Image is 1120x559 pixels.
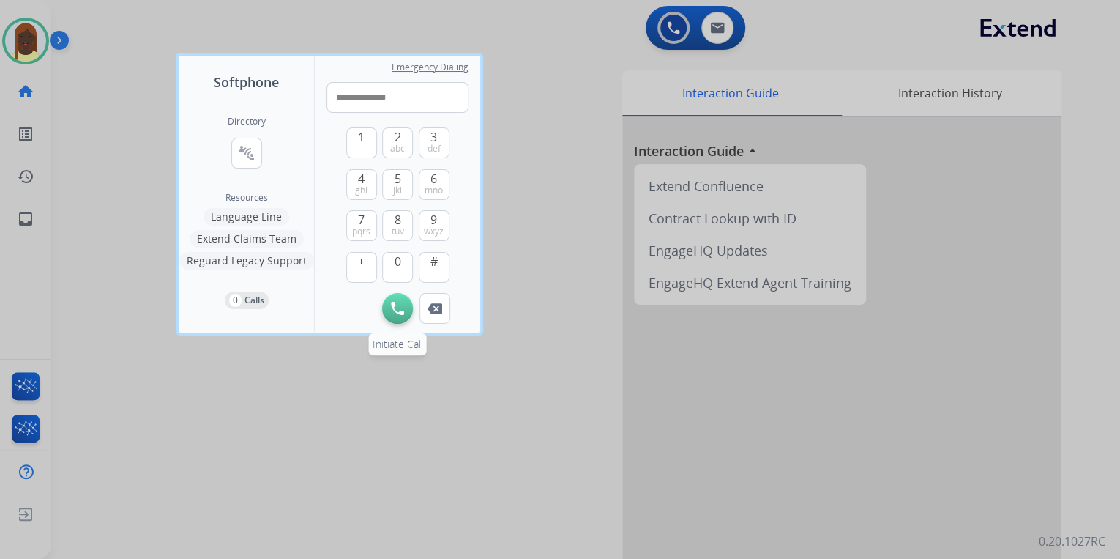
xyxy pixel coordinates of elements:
span: Resources [225,192,268,204]
button: + [346,252,377,283]
button: 1 [346,127,377,158]
span: # [430,253,438,270]
p: Calls [244,294,264,307]
span: mno [425,185,443,196]
button: 3def [419,127,449,158]
span: ghi [355,185,367,196]
span: 8 [395,211,401,229]
span: 5 [395,170,401,188]
button: Extend Claims Team [190,230,304,248]
span: tuv [392,226,404,237]
p: 0.20.1027RC [1039,533,1105,550]
button: 8tuv [382,210,413,241]
span: 3 [430,128,437,146]
h2: Directory [228,116,266,127]
span: Softphone [214,72,279,92]
span: 7 [358,211,365,229]
span: Initiate Call [373,337,423,351]
mat-icon: connect_without_contact [238,144,255,162]
span: jkl [393,185,402,196]
span: 4 [358,170,365,188]
span: 0 [395,253,401,270]
p: 0 [229,294,242,307]
button: 0 [382,252,413,283]
button: 0Calls [225,292,269,309]
button: Language Line [204,208,289,226]
span: 9 [430,211,437,229]
button: 6mno [419,169,449,200]
button: # [419,252,449,283]
span: Emergency Dialing [392,62,468,73]
span: def [428,143,441,155]
span: 1 [358,128,365,146]
img: call-button [428,303,442,314]
button: 4ghi [346,169,377,200]
span: 6 [430,170,437,188]
span: + [358,253,365,270]
button: 7pqrs [346,210,377,241]
button: Reguard Legacy Support [179,252,314,270]
button: Initiate Call [382,293,413,324]
span: abc [390,143,405,155]
img: call-button [391,302,404,315]
span: 2 [395,128,401,146]
span: pqrs [352,226,370,237]
span: wxyz [424,226,444,237]
button: 9wxyz [419,210,449,241]
button: 2abc [382,127,413,158]
button: 5jkl [382,169,413,200]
